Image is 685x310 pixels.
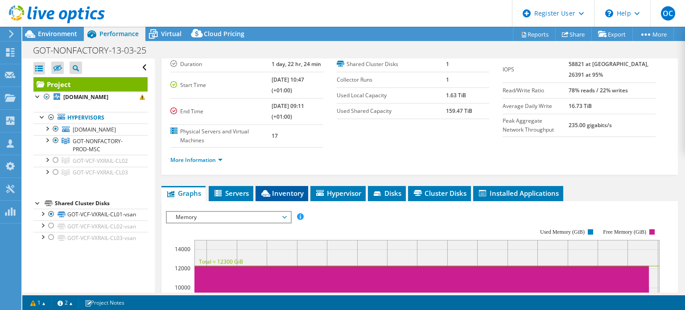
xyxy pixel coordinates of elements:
[73,169,128,176] span: GOT-VCF-VXRAIL-CL03
[503,116,569,134] label: Peak Aggregate Network Throughput
[170,156,223,164] a: More Information
[272,76,304,94] b: [DATE] 10:47 (+01:00)
[372,189,401,198] span: Disks
[170,107,271,116] label: End Time
[33,124,148,135] a: [DOMAIN_NAME]
[73,126,116,133] span: [DOMAIN_NAME]
[166,189,201,198] span: Graphs
[446,91,466,99] b: 1.63 TiB
[569,87,628,94] b: 78% reads / 22% writes
[413,189,466,198] span: Cluster Disks
[170,127,271,145] label: Physical Servers and Virtual Machines
[171,212,286,223] span: Memory
[33,220,148,232] a: GOT-VCF-VXRAIL-CL02-vsan
[33,167,148,178] a: GOT-VCF-VXRAIL-CL03
[33,91,148,103] a: [DOMAIN_NAME]
[99,29,139,38] span: Performance
[337,107,446,116] label: Used Shared Capacity
[33,209,148,220] a: GOT-VCF-VXRAIL-CL01-vsan
[272,132,278,140] b: 17
[503,86,569,95] label: Read/Write Ratio
[204,29,244,38] span: Cloud Pricing
[513,27,556,41] a: Reports
[55,198,148,209] div: Shared Cluster Disks
[175,265,190,272] text: 12000
[555,27,592,41] a: Share
[33,155,148,166] a: GOT-VCF-VXRAIL-CL02
[591,27,633,41] a: Export
[33,112,148,124] a: Hypervisors
[33,135,148,155] a: GOT-NONFACTORY-PROD-MSC
[63,93,108,101] b: [DOMAIN_NAME]
[603,229,647,235] text: Free Memory (GiB)
[73,137,123,153] span: GOT-NONFACTORY-PROD-MSC
[175,245,190,253] text: 14000
[38,29,77,38] span: Environment
[170,81,271,90] label: Start Time
[337,91,446,100] label: Used Local Capacity
[540,229,585,235] text: Used Memory (GiB)
[661,6,675,21] span: OC
[478,189,559,198] span: Installed Applications
[199,258,243,265] text: Total = 12300 GiB
[315,189,361,198] span: Hypervisor
[33,77,148,91] a: Project
[161,29,182,38] span: Virtual
[569,60,648,79] b: 58821 at [GEOGRAPHIC_DATA], 26391 at 95%
[170,60,271,69] label: Duration
[78,297,131,308] a: Project Notes
[260,189,304,198] span: Inventory
[446,60,449,68] b: 1
[569,121,612,129] b: 235.00 gigabits/s
[446,107,472,115] b: 159.47 TiB
[29,45,160,55] h1: GOT-NONFACTORY-13-03-25
[272,102,304,120] b: [DATE] 09:11 (+01:00)
[24,297,52,308] a: 1
[605,9,613,17] svg: \n
[213,189,249,198] span: Servers
[503,65,569,74] label: IOPS
[337,75,446,84] label: Collector Runs
[569,102,592,110] b: 16.73 TiB
[337,60,446,69] label: Shared Cluster Disks
[51,297,79,308] a: 2
[33,232,148,244] a: GOT-VCF-VXRAIL-CL03-vsan
[272,60,321,68] b: 1 day, 22 hr, 24 min
[503,102,569,111] label: Average Daily Write
[175,284,190,291] text: 10000
[73,157,128,165] span: GOT-VCF-VXRAIL-CL02
[446,76,449,83] b: 1
[632,27,674,41] a: More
